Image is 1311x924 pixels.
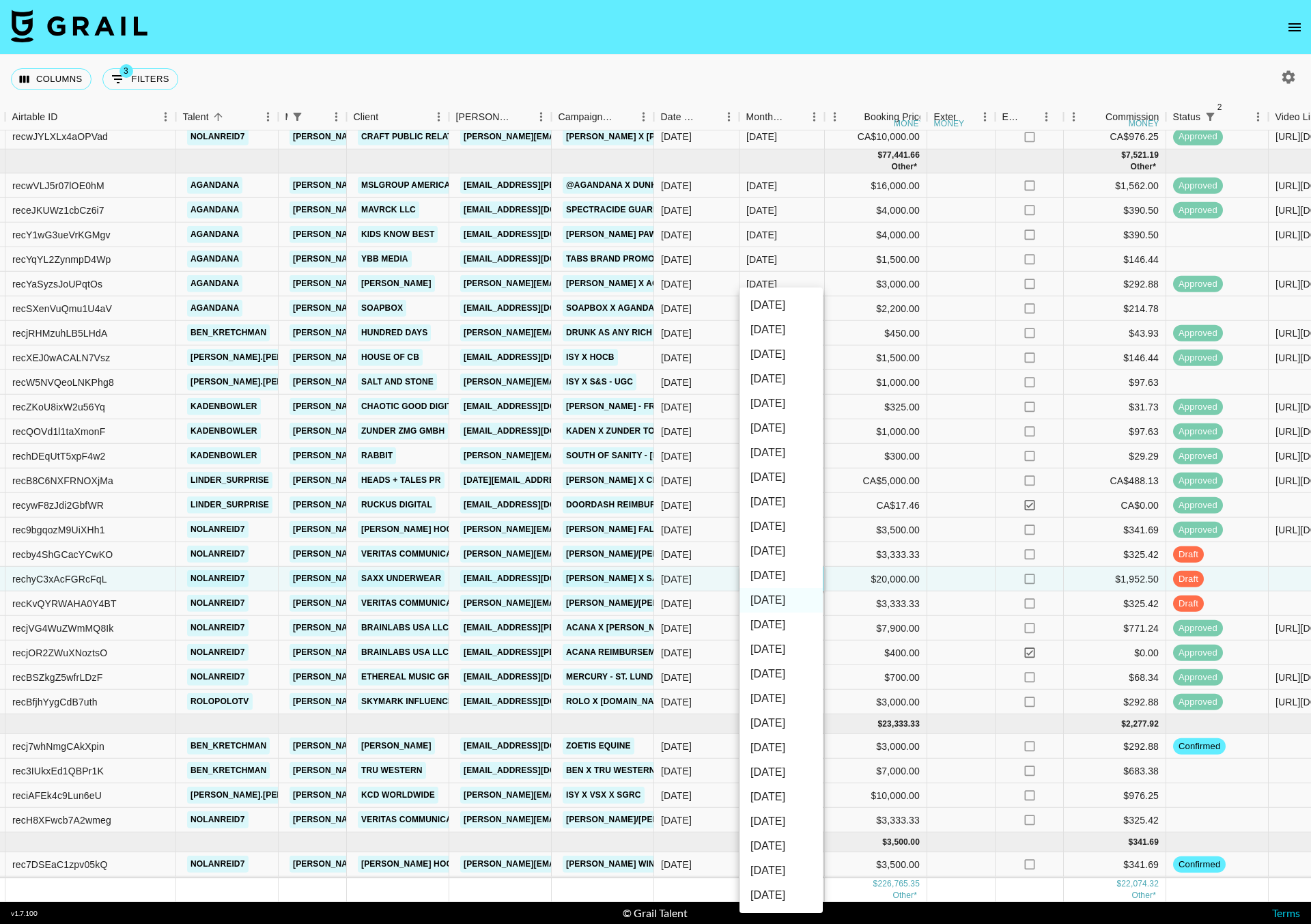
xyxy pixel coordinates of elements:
li: [DATE] [739,637,823,662]
li: [DATE] [739,834,823,858]
li: [DATE] [739,809,823,834]
li: [DATE] [739,440,823,465]
li: [DATE] [739,785,823,809]
li: [DATE] [739,736,823,760]
li: [DATE] [739,588,823,613]
li: [DATE] [739,465,823,490]
li: [DATE] [739,514,823,539]
li: [DATE] [739,293,823,318]
li: [DATE] [739,318,823,342]
li: [DATE] [739,613,823,637]
li: [DATE] [739,539,823,563]
li: [DATE] [739,858,823,883]
li: [DATE] [739,342,823,367]
li: [DATE] [739,490,823,514]
li: [DATE] [739,367,823,391]
li: [DATE] [739,883,823,908]
li: [DATE] [739,662,823,686]
li: [DATE] [739,416,823,440]
li: [DATE] [739,760,823,785]
li: [DATE] [739,391,823,416]
li: [DATE] [739,711,823,736]
li: [DATE] [739,563,823,588]
li: [DATE] [739,686,823,711]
